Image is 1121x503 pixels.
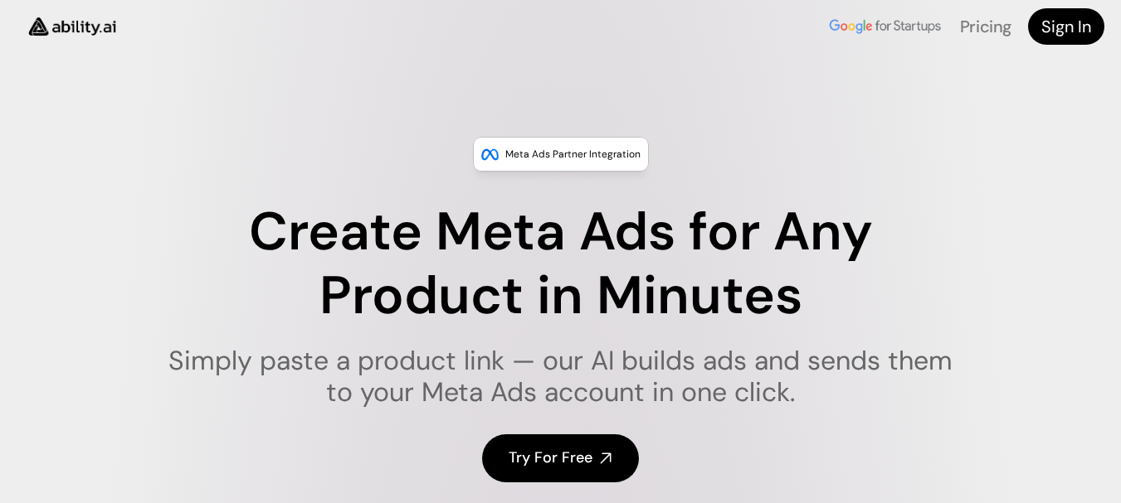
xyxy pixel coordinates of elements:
[960,16,1011,37] a: Pricing
[505,146,641,162] p: Meta Ads Partner Integration
[158,201,963,328] h1: Create Meta Ads for Any Product in Minutes
[1041,15,1091,38] h4: Sign In
[509,447,592,468] h4: Try For Free
[482,434,639,481] a: Try For Free
[1028,8,1104,45] a: Sign In
[158,345,963,409] h1: Simply paste a product link — our AI builds ads and sends them to your Meta Ads account in one cl...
